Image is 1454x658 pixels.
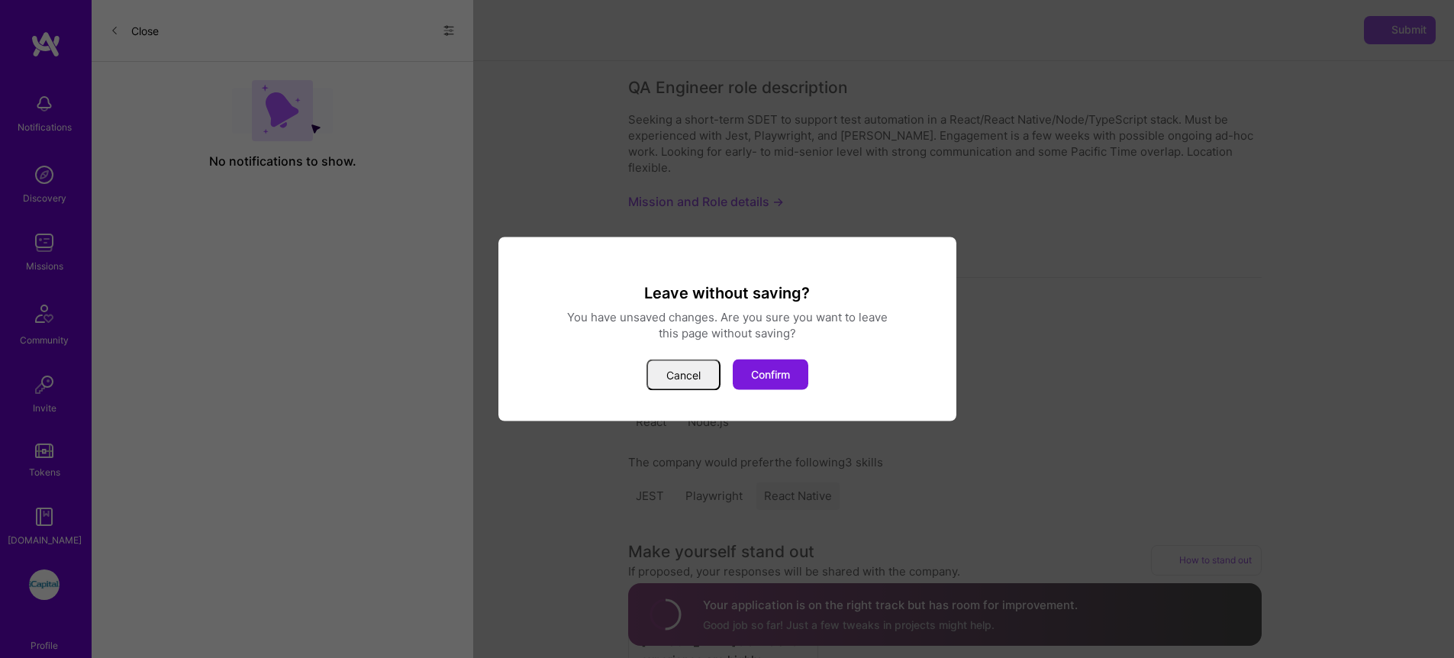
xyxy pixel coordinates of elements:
[733,360,808,390] button: Confirm
[517,325,938,341] div: this page without saving?
[517,309,938,325] div: You have unsaved changes. Are you sure you want to leave
[517,283,938,303] h3: Leave without saving?
[646,360,721,391] button: Cancel
[498,237,956,421] div: modal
